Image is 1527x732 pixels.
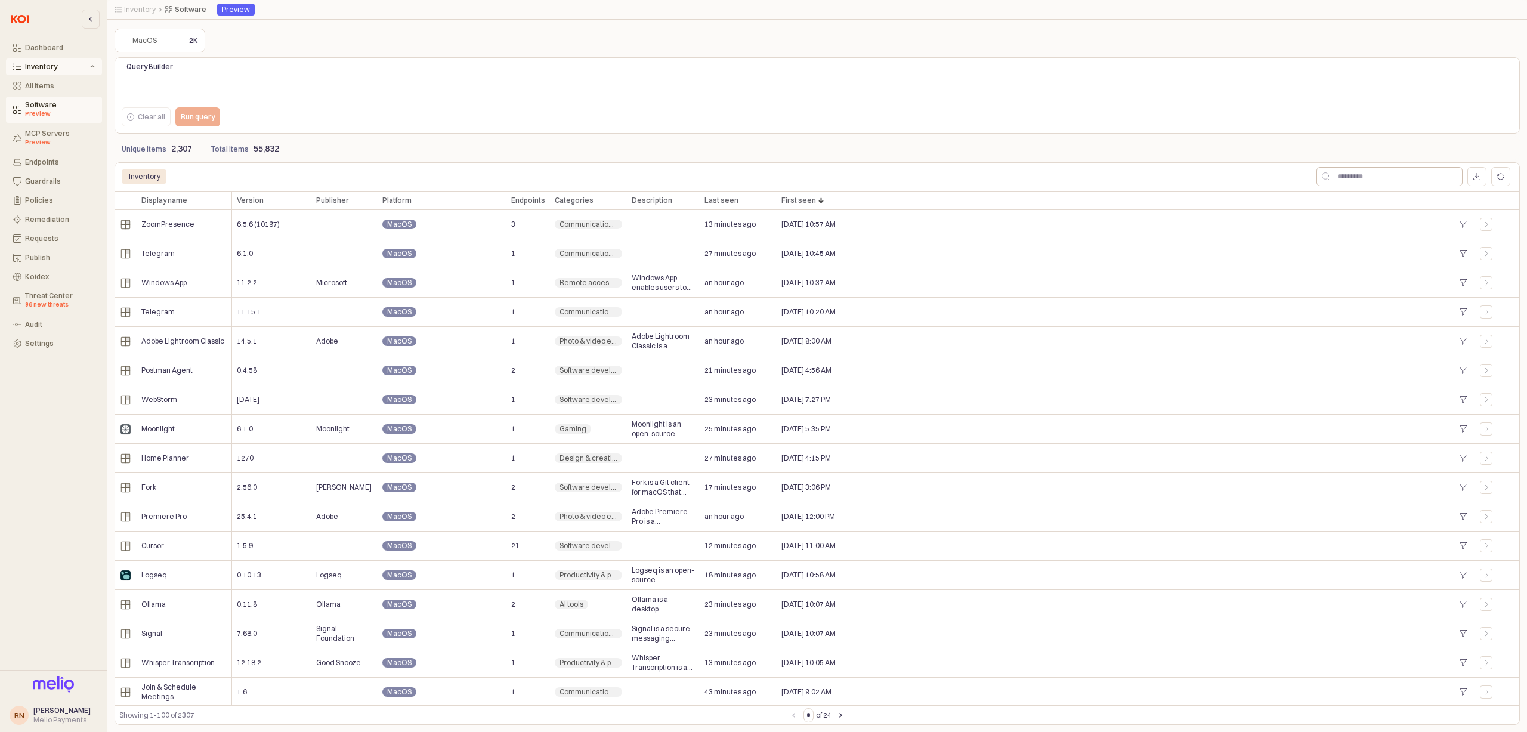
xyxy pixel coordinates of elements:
[387,483,412,492] span: MacOS
[704,541,756,551] span: 12 minutes ago
[511,395,515,404] span: 1
[511,196,545,205] span: Endpoints
[382,196,412,205] span: Platform
[387,658,412,668] span: MacOS
[816,709,831,721] label: of 24
[1456,421,1470,437] div: +
[316,600,341,609] span: Ollama
[237,512,257,521] span: 25.4.1
[781,600,836,609] span: [DATE] 10:07 AM
[632,507,695,526] span: Adobe Premiere Pro is a professional video editing software that allows users to create, edit, an...
[141,453,189,463] span: Home Planner
[1456,217,1470,232] div: +
[141,629,162,638] span: Signal
[25,254,95,262] div: Publish
[632,624,695,643] span: Signal is a secure messaging application that provides end-to-end encrypted communication for tex...
[511,512,515,521] span: 2
[834,708,848,722] button: Next page
[387,541,412,551] span: MacOS
[1456,509,1470,524] div: +
[781,687,831,697] span: [DATE] 9:02 AM
[237,658,261,668] span: 12.18.2
[237,336,257,346] span: 14.5.1
[511,658,515,668] span: 1
[781,307,836,317] span: [DATE] 10:20 AM
[704,220,756,229] span: 13 minutes ago
[781,336,831,346] span: [DATE] 8:00 AM
[387,512,412,521] span: MacOS
[704,600,756,609] span: 23 minutes ago
[1456,626,1470,641] div: +
[6,78,102,94] button: All Items
[6,268,102,285] button: Koidex
[6,154,102,171] button: Endpoints
[1456,597,1470,612] div: +
[804,709,813,722] input: Page
[387,424,412,434] span: MacOS
[237,570,261,580] span: 0.10.13
[132,35,157,47] div: MacOS
[6,173,102,190] button: Guardrails
[781,541,836,551] span: [DATE] 11:00 AM
[25,196,95,205] div: Policies
[560,687,617,697] span: Communication & collaboration
[387,395,412,404] span: MacOS
[237,249,253,258] span: 6.1.0
[237,600,257,609] span: 0.11.8
[25,273,95,281] div: Koidex
[316,336,338,346] span: Adobe
[781,196,816,205] span: First seen
[25,158,95,166] div: Endpoints
[560,600,583,609] span: AI tools
[6,211,102,228] button: Remediation
[126,61,280,72] p: Query Builder
[237,629,257,638] span: 7.68.0
[704,658,756,668] span: 13 minutes ago
[511,220,515,229] span: 3
[25,44,95,52] div: Dashboard
[141,336,224,346] span: Adobe Lightroom Classic
[141,366,193,375] span: Postman Agent
[6,39,102,56] button: Dashboard
[704,570,756,580] span: 18 minutes ago
[122,144,166,155] p: Unique items
[781,570,836,580] span: [DATE] 10:58 AM
[1456,655,1470,671] div: +
[387,570,412,580] span: MacOS
[704,453,756,463] span: 27 minutes ago
[316,512,338,521] span: Adobe
[1456,480,1470,495] div: +
[560,220,617,229] span: Communication & collaboration
[25,215,95,224] div: Remediation
[1456,363,1470,378] div: +
[6,249,102,266] button: Publish
[781,278,836,288] span: [DATE] 10:37 AM
[632,332,695,351] span: Adobe Lightroom Classic is a powerful photo editing and management software designed for professi...
[387,220,412,229] span: MacOS
[1456,450,1470,466] div: +
[6,97,102,123] button: Software
[511,483,515,492] span: 2
[237,424,253,434] span: 6.1.0
[560,570,617,580] span: Productivity & planning
[387,453,412,463] span: MacOS
[632,566,695,585] span: Logseq is an open-source knowledge management and collaboration platform that enables users to or...
[237,196,264,205] span: Version
[560,453,617,463] span: Design & creativity
[387,687,412,697] span: MacOS
[237,220,280,229] span: 6.5.6 (10197)
[119,709,787,721] div: Showing 1-100 of 2307
[560,366,617,375] span: Software development tools
[316,570,342,580] span: Logseq
[511,424,515,434] span: 1
[237,483,257,492] span: 2.56.0
[6,288,102,314] button: Threat Center
[511,570,515,580] span: 1
[316,624,373,643] span: Signal Foundation
[781,220,836,229] span: [DATE] 10:57 AM
[129,169,160,184] div: Inventory
[1456,538,1470,554] div: +
[141,307,175,317] span: Telegram
[6,230,102,247] button: Requests
[141,249,175,258] span: Telegram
